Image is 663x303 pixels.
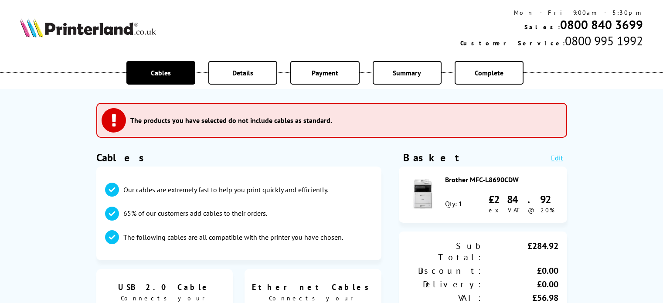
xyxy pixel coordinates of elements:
h1: Cables [96,151,381,164]
div: £284.92 [489,193,558,206]
div: Qty: 1 [445,199,462,208]
a: 0800 840 3699 [560,17,643,33]
p: 65% of our customers add cables to their orders. [123,208,267,218]
span: Summary [393,68,421,77]
span: Details [232,68,253,77]
div: Brother MFC-L8690CDW [445,175,558,184]
span: Sales: [524,23,560,31]
div: £0.00 [483,265,558,276]
span: Payment [312,68,338,77]
div: £0.00 [483,279,558,290]
div: Sub Total: [408,240,483,263]
p: Our cables are extremely fast to help you print quickly and efficiently. [123,185,328,194]
span: Cables [151,68,171,77]
p: The following cables are all compatible with the printer you have chosen. [123,232,343,242]
img: Printerland Logo [20,18,156,37]
div: £284.92 [483,240,558,263]
span: Complete [475,68,503,77]
div: Delivery: [408,279,483,290]
span: Customer Service: [460,39,565,47]
img: Brother MFC-L8690CDW [408,179,438,209]
div: Basket [403,151,460,164]
span: 0800 995 1992 [565,33,643,49]
span: USB 2.0 Cable [103,282,227,292]
div: Discount: [408,265,483,276]
span: Ethernet Cables [251,282,375,292]
span: ex VAT @ 20% [489,206,554,214]
div: Mon - Fri 9:00am - 5:30pm [460,9,643,17]
h3: The products you have selected do not include cables as standard. [130,116,332,125]
a: Edit [551,153,563,162]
